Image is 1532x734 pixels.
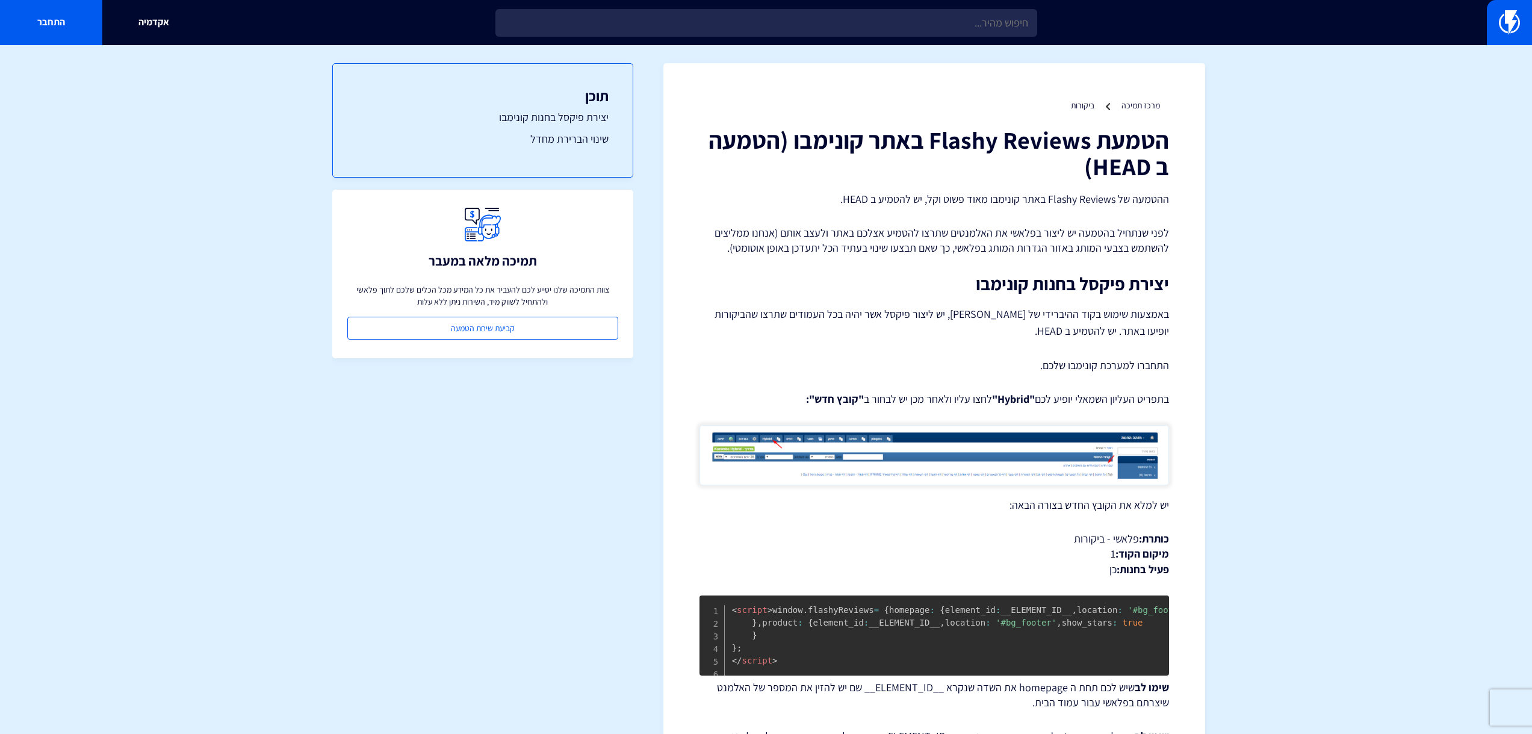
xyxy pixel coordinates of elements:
span: } [732,643,737,653]
a: יצירת פיקסל בחנות קונימבו [357,110,609,125]
span: , [940,618,944,627]
h1: הטמעת Flashy Reviews באתר קונימבו (הטמעה ב HEAD) [699,126,1169,179]
strong: שימו לב [1135,680,1169,694]
span: > [768,605,772,615]
span: </ [732,656,742,665]
span: { [808,618,813,627]
h3: תמיכה מלאה במעבר [429,253,537,268]
p: פלאשי - ביקורות 1 כן [699,531,1169,577]
p: בתפריט העליון השמאלי יופיע לכם לחצו עליו ולאחר מכן יש לבחור ב [699,391,1169,407]
span: '#bg_footer' [1127,605,1188,615]
span: : [1117,605,1122,615]
span: . [803,605,808,615]
span: { [940,605,944,615]
strong: מיקום הקוד: [1115,547,1169,561]
span: script [732,605,768,615]
span: } [752,618,757,627]
p: באמצעות שימוש בקוד ההיברידי של [PERSON_NAME], יש ליצור פיקסל אשר יהיה בכל העמודים שתרצו שהביקורות... [699,306,1169,340]
span: : [929,605,934,615]
strong: כותרת: [1139,532,1169,546]
span: : [1112,618,1117,627]
strong: "Hybrid" [992,392,1035,406]
h3: תוכן [357,88,609,104]
p: לפני שנתחיל בהטמעה יש ליצור בפלאשי את האלמנטים שתרצו להטמיע אצלכם באתר ולעצב אותם (אנחנו ממליצים ... [699,225,1169,256]
span: } [752,630,757,640]
span: : [996,605,1000,615]
a: קביעת שיחת הטמעה [347,317,618,340]
span: > [772,656,777,665]
span: window flashyReviews homepage element_id __ELEMENT_ID__ location product element_id __ELEMENT_ID_... [732,605,1189,653]
a: מרכז תמיכה [1121,100,1160,111]
span: : [864,618,869,627]
span: { [884,605,889,615]
span: ; [737,643,742,653]
span: true [1123,618,1143,627]
span: script [732,656,772,665]
p: שיש לכם תחת ה homepage את השדה שנקרא __ELEMENT_ID__ שם יש להזין את המספר של האלמנט שיצרתם בפלאשי ... [699,680,1169,711]
a: שינוי הברירת מחדל [357,131,609,147]
input: חיפוש מהיר... [495,9,1037,37]
span: : [985,618,990,627]
span: , [1056,618,1061,627]
span: : [798,618,802,627]
span: < [732,605,737,615]
span: , [1072,605,1077,615]
span: = [874,605,879,615]
span: '#bg_footer' [996,618,1056,627]
a: ביקורות [1071,100,1094,111]
p: צוות התמיכה שלנו יסייע לכם להעביר את כל המידע מכל הכלים שלכם לתוך פלאשי ולהתחיל לשווק מיד, השירות... [347,284,618,308]
strong: פעיל בחנות: [1117,562,1169,576]
p: התחברו למערכת קונימבו שלכם. [699,358,1169,373]
p: ההטמעה של Flashy Reviews באתר קונימבו מאוד פשוט וקל, יש להטמיע ב HEAD. [699,191,1169,207]
p: יש למלא את הקובץ החדש בצורה הבאה: [699,497,1169,513]
span: , [757,618,762,627]
h2: יצירת פיקסל בחנות קונימבו [699,274,1169,294]
strong: "קובץ חדש": [806,392,864,406]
